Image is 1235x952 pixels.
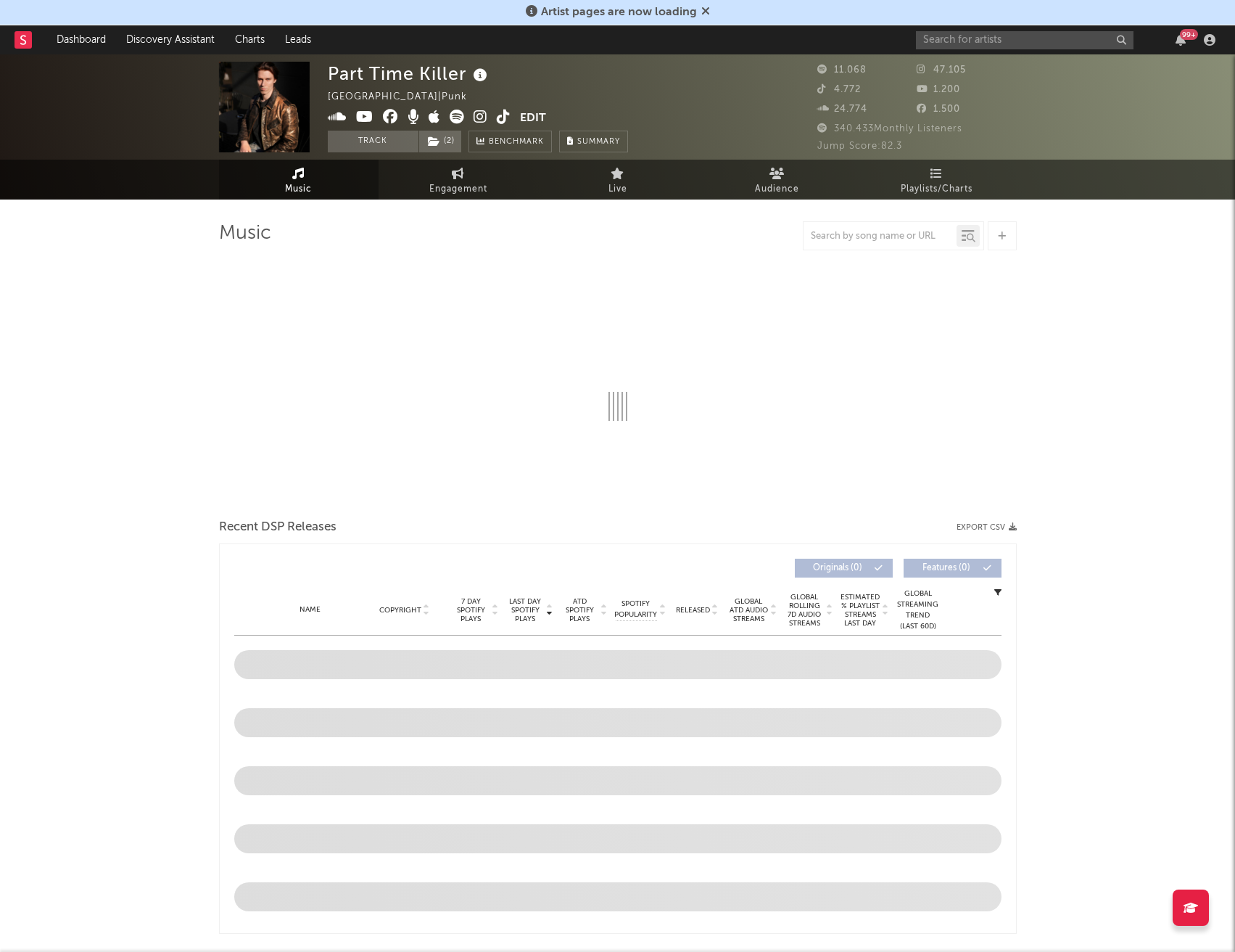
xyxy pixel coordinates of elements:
[904,559,1001,578] button: Features(0)
[538,160,698,200] a: Live
[608,181,627,198] span: Live
[916,31,1133,49] input: Search for artists
[275,25,321,54] a: Leads
[328,62,491,86] div: Part Time Killer
[1180,29,1198,40] div: 99 +
[755,181,799,198] span: Audience
[577,138,620,146] span: Summary
[917,85,960,94] span: 1.200
[559,131,628,152] button: Summary
[840,593,880,628] span: Estimated % Playlist Streams Last Day
[785,593,825,628] span: Global Rolling 7D Audio Streams
[817,104,867,114] span: 24.774
[506,597,545,623] span: Last Day Spotify Plays
[419,131,461,152] button: (2)
[698,160,857,200] a: Audience
[46,25,116,54] a: Dashboard
[701,7,710,18] span: Dismiss
[913,564,980,573] span: Features ( 0 )
[328,89,484,106] div: [GEOGRAPHIC_DATA] | Punk
[729,597,769,623] span: Global ATD Audio Streams
[817,65,867,75] span: 11.068
[489,134,544,151] span: Benchmark
[896,588,940,632] div: Global Streaming Trend (Last 60D)
[452,597,490,623] span: 7 Day Spotify Plays
[429,181,487,198] span: Engagement
[817,85,861,94] span: 4.772
[561,597,599,623] span: ATD Spotify Plays
[1176,34,1186,46] button: 99+
[817,124,962,134] span: 340.433 Monthly Listeners
[901,181,972,198] span: Playlists/Charts
[379,606,421,615] span: Copyright
[857,160,1017,200] a: Playlists/Charts
[225,25,275,54] a: Charts
[328,131,418,152] button: Track
[116,25,225,54] a: Discovery Assistant
[285,181,312,198] span: Music
[541,7,697,18] span: Artist pages are now loading
[817,141,902,151] span: Jump Score: 82.3
[917,104,960,114] span: 1.500
[795,559,893,578] button: Originals(0)
[520,110,546,128] button: Edit
[614,599,657,620] span: Spotify Popularity
[219,519,336,536] span: Recent DSP Releases
[957,523,1017,532] button: Export CSV
[804,231,957,242] input: Search by song name or URL
[917,65,966,75] span: 47.105
[418,131,462,152] span: ( 2 )
[676,606,710,615] span: Released
[468,131,552,152] a: Benchmark
[804,564,871,573] span: Originals ( 0 )
[379,160,538,200] a: Engagement
[219,160,379,200] a: Music
[263,604,358,615] div: Name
